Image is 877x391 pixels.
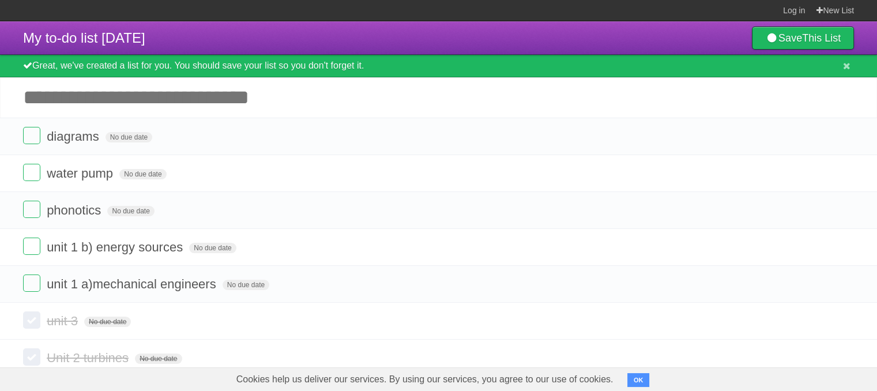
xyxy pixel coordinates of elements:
[47,166,116,181] span: water pump
[23,127,40,144] label: Done
[119,169,166,179] span: No due date
[752,27,854,50] a: SaveThis List
[23,348,40,366] label: Done
[223,280,269,290] span: No due date
[802,32,841,44] b: This List
[47,240,186,254] span: unit 1 b) energy sources
[189,243,236,253] span: No due date
[23,201,40,218] label: Done
[225,368,625,391] span: Cookies help us deliver our services. By using our services, you agree to our use of cookies.
[135,354,182,364] span: No due date
[627,373,650,387] button: OK
[47,351,131,365] span: Unit 2 turbines
[106,132,152,142] span: No due date
[23,30,145,46] span: My to-do list [DATE]
[23,275,40,292] label: Done
[107,206,154,216] span: No due date
[23,164,40,181] label: Done
[23,311,40,329] label: Done
[47,203,104,217] span: phonotics
[47,314,81,328] span: unit 3
[47,277,219,291] span: unit 1 a)mechanical engineers
[47,129,101,144] span: diagrams
[23,238,40,255] label: Done
[84,317,131,327] span: No due date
